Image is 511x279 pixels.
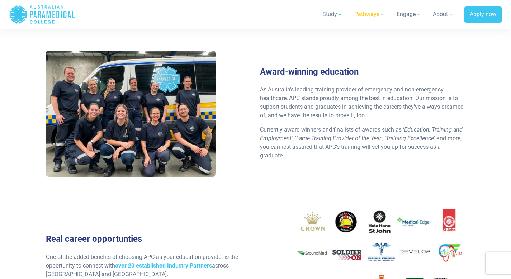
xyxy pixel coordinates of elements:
a: Study [318,4,347,24]
span: Training Excellence [386,135,434,142]
a: Australian Paramedical College [9,3,75,26]
span: ‘, ‘ [292,135,296,142]
span: As Australia’s leading training provider of emergency and non-emergency healthcare, APC stands pr... [260,86,464,119]
a: Engage [392,4,426,24]
span: Large Training Provider of the Year [296,135,381,142]
h3: Award-winning education [260,67,465,77]
h3: Real career opportunties [46,234,251,244]
a: over 20 established Industry Partners [115,262,212,269]
a: About [429,4,458,24]
a: Apply now [464,6,502,23]
strong: over 20 established [115,262,166,269]
a: Pathways [350,4,389,24]
strong: Industry Partners [167,262,212,269]
span: Currently award winners and finalists of awards such as ‘ [260,126,404,133]
span: ‘ and more, you can rest assured that APC’s training will set you up for success as a graduate. [260,135,462,159]
p: One of the added benefits of choosing APC as your education provider is the opportunity to connec... [46,253,251,279]
span: ‘, ‘ [381,135,386,142]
